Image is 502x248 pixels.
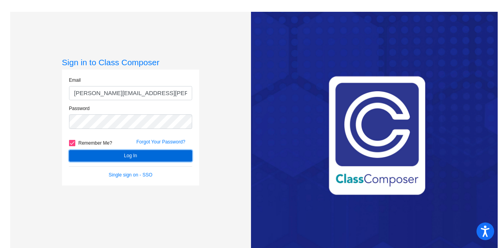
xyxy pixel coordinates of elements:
[109,172,152,178] a: Single sign on - SSO
[69,150,192,162] button: Log In
[136,139,186,145] a: Forgot Your Password?
[78,138,112,148] span: Remember Me?
[69,77,81,84] label: Email
[62,57,199,67] h3: Sign in to Class Composer
[69,105,90,112] label: Password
